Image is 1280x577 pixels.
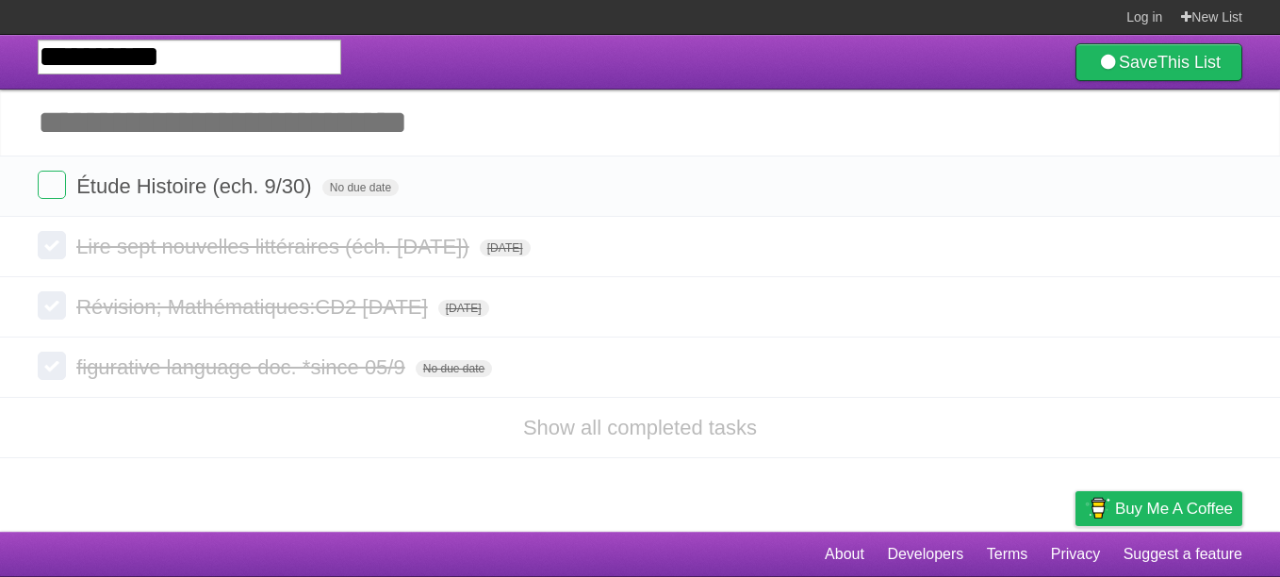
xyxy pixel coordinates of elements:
a: Buy me a coffee [1075,491,1242,526]
span: figurative language doc. *since 05/9 [76,355,410,379]
a: Terms [987,536,1028,572]
label: Done [38,231,66,259]
span: [DATE] [438,300,489,317]
img: Buy me a coffee [1085,492,1110,524]
label: Done [38,291,66,320]
a: Suggest a feature [1124,536,1242,572]
label: Done [38,171,66,199]
a: Developers [887,536,963,572]
span: [DATE] [480,239,531,256]
a: SaveThis List [1075,43,1242,81]
span: No due date [322,179,399,196]
label: Done [38,352,66,380]
a: Show all completed tasks [523,416,757,439]
span: Buy me a coffee [1115,492,1233,525]
b: This List [1157,53,1221,72]
span: Lire sept nouvelles littéraires (éch. [DATE]) [76,235,474,258]
a: Privacy [1051,536,1100,572]
a: About [825,536,864,572]
span: No due date [416,360,492,377]
span: Étude Histoire (ech. 9/30) [76,174,316,198]
span: Révision; Mathématiques:CD2 [DATE] [76,295,433,319]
